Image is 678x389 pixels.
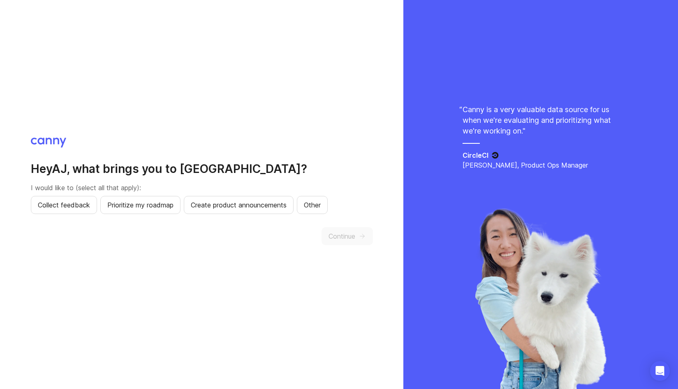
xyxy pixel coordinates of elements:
[322,227,373,245] button: Continue
[297,196,328,214] button: Other
[107,200,174,210] span: Prioritize my roadmap
[463,150,488,160] h5: CircleCI
[191,200,287,210] span: Create product announcements
[650,361,670,381] div: Open Intercom Messenger
[31,138,67,147] img: Canny logo
[463,160,619,170] p: [PERSON_NAME], Product Ops Manager
[492,152,499,159] img: CircleCI logo
[329,231,355,241] span: Continue
[38,200,90,210] span: Collect feedback
[304,200,321,210] span: Other
[31,183,373,193] p: I would like to (select all that apply):
[100,196,180,214] button: Prioritize my roadmap
[31,196,97,214] button: Collect feedback
[31,161,373,176] h2: Hey AJ , what brings you to [GEOGRAPHIC_DATA]?
[474,208,608,389] img: liya-429d2be8cea6414bfc71c507a98abbfa.webp
[463,104,619,136] p: Canny is a very valuable data source for us when we're evaluating and prioritizing what we're wor...
[184,196,294,214] button: Create product announcements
